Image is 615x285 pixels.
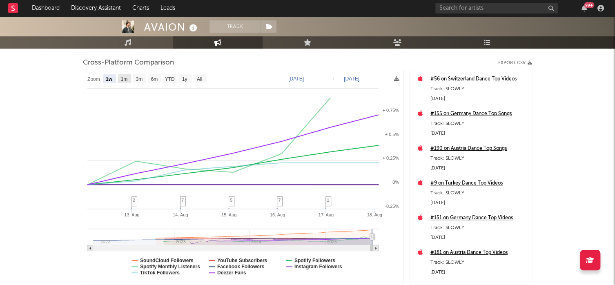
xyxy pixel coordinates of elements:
[140,270,180,276] text: TikTok Followers
[124,212,139,217] text: 13. Aug
[392,180,399,185] text: 0%
[221,212,236,217] text: 15. Aug
[385,204,399,209] text: -0.25%
[173,212,188,217] text: 14. Aug
[133,198,135,203] span: 2
[144,20,199,34] div: AVAION
[294,264,342,269] text: Instagram Followers
[430,144,528,154] a: #190 on Austria Dance Top Songs
[430,213,528,223] a: #151 on Germany Dance Top Videos
[319,212,334,217] text: 17. Aug
[430,74,528,84] a: #56 on Switzerland Dance Top Videos
[430,154,528,163] div: Track: SLOWLY
[136,76,143,82] text: 3m
[344,76,359,82] text: [DATE]
[582,5,587,11] button: 99+
[430,119,528,129] div: Track: SLOWLY
[430,258,528,267] div: Track: SLOWLY
[382,108,399,113] text: + 0.75%
[430,198,528,208] div: [DATE]
[385,132,399,137] text: + 0.5%
[430,84,528,94] div: Track: SLOWLY
[430,267,528,277] div: [DATE]
[430,163,528,173] div: [DATE]
[430,129,528,138] div: [DATE]
[327,198,329,203] span: 1
[382,156,399,160] text: + 0.25%
[430,233,528,243] div: [DATE]
[181,198,184,203] span: 7
[140,258,194,263] text: SoundCloud Followers
[230,198,232,203] span: 5
[209,20,261,33] button: Track
[165,76,175,82] text: YTD
[430,94,528,104] div: [DATE]
[498,60,532,65] button: Export CSV
[217,264,265,269] text: Facebook Followers
[121,76,128,82] text: 1m
[435,3,558,13] input: Search for artists
[430,109,528,119] a: #155 on Germany Dance Top Songs
[140,264,200,269] text: Spotify Monthly Listeners
[430,178,528,188] a: #9 on Turkey Dance Top Videos
[83,58,174,68] span: Cross-Platform Comparison
[217,258,267,263] text: YouTube Subscribers
[87,76,100,82] text: Zoom
[330,76,335,82] text: →
[430,188,528,198] div: Track: SLOWLY
[278,198,281,203] span: 7
[294,258,335,263] text: Spotify Followers
[430,248,528,258] a: #181 on Austria Dance Top Videos
[288,76,304,82] text: [DATE]
[367,212,382,217] text: 18. Aug
[217,270,246,276] text: Deezer Fans
[197,76,202,82] text: All
[270,212,285,217] text: 16. Aug
[430,223,528,233] div: Track: SLOWLY
[584,2,594,8] div: 99 +
[106,76,113,82] text: 1w
[151,76,158,82] text: 6m
[182,76,187,82] text: 1y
